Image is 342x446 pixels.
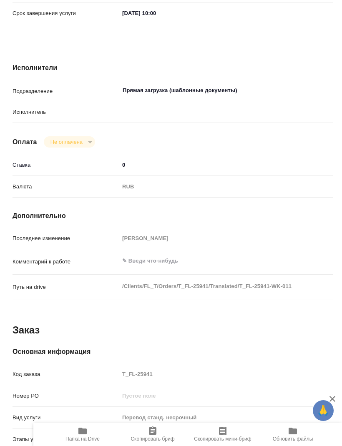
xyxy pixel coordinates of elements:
[13,347,333,357] h4: Основная информация
[13,183,119,191] p: Валюта
[258,423,328,446] button: Обновить файлы
[13,63,333,73] h4: Исполнители
[188,423,258,446] button: Скопировать мини-бриф
[194,436,251,442] span: Скопировать мини-бриф
[119,180,333,194] div: RUB
[13,137,37,147] h4: Оплата
[273,436,313,442] span: Обновить файлы
[328,90,330,91] button: Open
[13,211,333,221] h4: Дополнительно
[316,402,330,419] span: 🙏
[13,392,119,400] p: Номер РО
[13,234,119,243] p: Последнее изменение
[13,323,40,337] h2: Заказ
[13,413,119,422] p: Вид услуги
[44,136,95,148] div: Не оплачена
[119,368,333,380] input: Пустое поле
[13,283,119,291] p: Путь на drive
[118,423,188,446] button: Скопировать бриф
[48,423,118,446] button: Папка на Drive
[48,138,85,145] button: Не оплачена
[313,400,334,421] button: 🙏
[119,7,192,19] input: ✎ Введи что-нибудь
[65,436,100,442] span: Папка на Drive
[13,370,119,378] p: Код заказа
[13,108,119,116] p: Исполнитель
[13,161,119,169] p: Ставка
[13,87,119,95] p: Подразделение
[131,436,174,442] span: Скопировать бриф
[119,411,333,423] input: Пустое поле
[119,232,333,244] input: Пустое поле
[119,390,333,402] input: Пустое поле
[13,258,119,266] p: Комментарий к работе
[119,159,333,171] input: ✎ Введи что-нибудь
[13,9,119,18] p: Срок завершения услуги
[119,279,333,293] textarea: /Clients/FL_T/Orders/T_FL-25941/Translated/T_FL-25941-WK-011
[13,435,119,443] p: Этапы услуги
